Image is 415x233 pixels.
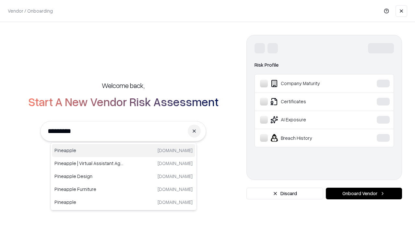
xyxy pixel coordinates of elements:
[158,186,193,193] p: [DOMAIN_NAME]
[260,116,357,124] div: AI Exposure
[54,173,124,180] p: Pineapple Design
[54,186,124,193] p: Pineapple Furniture
[8,7,53,14] p: Vendor / Onboarding
[54,160,124,167] p: Pineapple | Virtual Assistant Agency
[255,61,394,69] div: Risk Profile
[260,134,357,142] div: Breach History
[54,199,124,205] p: Pineapple
[158,160,193,167] p: [DOMAIN_NAME]
[260,98,357,105] div: Certificates
[50,142,197,210] div: Suggestions
[158,173,193,180] p: [DOMAIN_NAME]
[102,81,145,90] h5: Welcome back,
[326,188,402,199] button: Onboard Vendor
[158,147,193,154] p: [DOMAIN_NAME]
[54,147,124,154] p: Pineapple
[158,199,193,205] p: [DOMAIN_NAME]
[246,188,323,199] button: Discard
[260,80,357,87] div: Company Maturity
[28,95,219,108] h2: Start A New Vendor Risk Assessment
